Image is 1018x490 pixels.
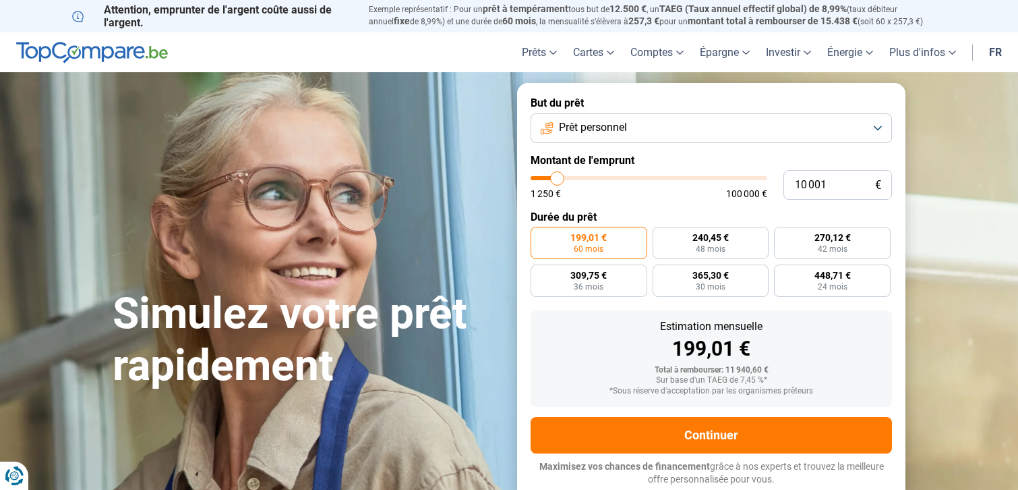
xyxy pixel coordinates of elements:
[570,233,607,242] span: 199,01 €
[531,211,892,223] label: Durée du prêt
[541,387,881,396] div: *Sous réserve d'acceptation par les organismes prêteurs
[814,233,851,242] span: 270,12 €
[622,32,692,72] a: Comptes
[570,271,607,280] span: 309,75 €
[692,233,729,242] span: 240,45 €
[16,42,168,63] img: TopCompare
[539,461,710,472] span: Maximisez vos chances de financement
[981,32,1010,72] a: fr
[531,113,892,143] button: Prêt personnel
[692,32,758,72] a: Épargne
[609,3,647,14] span: 12.500 €
[394,16,410,26] span: fixe
[531,417,892,454] button: Continuer
[541,339,881,359] div: 199,01 €
[819,32,881,72] a: Énergie
[659,3,847,14] span: TAEG (Taux annuel effectif global) de 8,99%
[531,154,892,167] label: Montant de l'emprunt
[113,288,501,392] h1: Simulez votre prêt rapidement
[692,271,729,280] span: 365,30 €
[696,283,725,291] span: 30 mois
[628,16,659,26] span: 257,3 €
[531,97,892,109] label: But du prêt
[541,321,881,332] div: Estimation mensuelle
[758,32,819,72] a: Investir
[483,3,568,14] span: prêt à tempérament
[541,376,881,385] div: Sur base d'un TAEG de 7,45 %*
[565,32,622,72] a: Cartes
[726,189,767,198] span: 100 000 €
[502,16,536,26] span: 60 mois
[514,32,565,72] a: Prêts
[818,245,847,253] span: 42 mois
[881,32,964,72] a: Plus d'infos
[541,366,881,375] div: Total à rembourser: 11 940,60 €
[574,245,603,253] span: 60 mois
[531,189,561,198] span: 1 250 €
[531,460,892,487] p: grâce à nos experts et trouvez la meilleure offre personnalisée pour vous.
[369,3,946,28] p: Exemple représentatif : Pour un tous but de , un (taux débiteur annuel de 8,99%) et une durée de ...
[818,283,847,291] span: 24 mois
[559,120,627,135] span: Prêt personnel
[696,245,725,253] span: 48 mois
[814,271,851,280] span: 448,71 €
[688,16,858,26] span: montant total à rembourser de 15.438 €
[875,180,881,191] span: €
[574,283,603,291] span: 36 mois
[72,3,353,29] p: Attention, emprunter de l'argent coûte aussi de l'argent.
